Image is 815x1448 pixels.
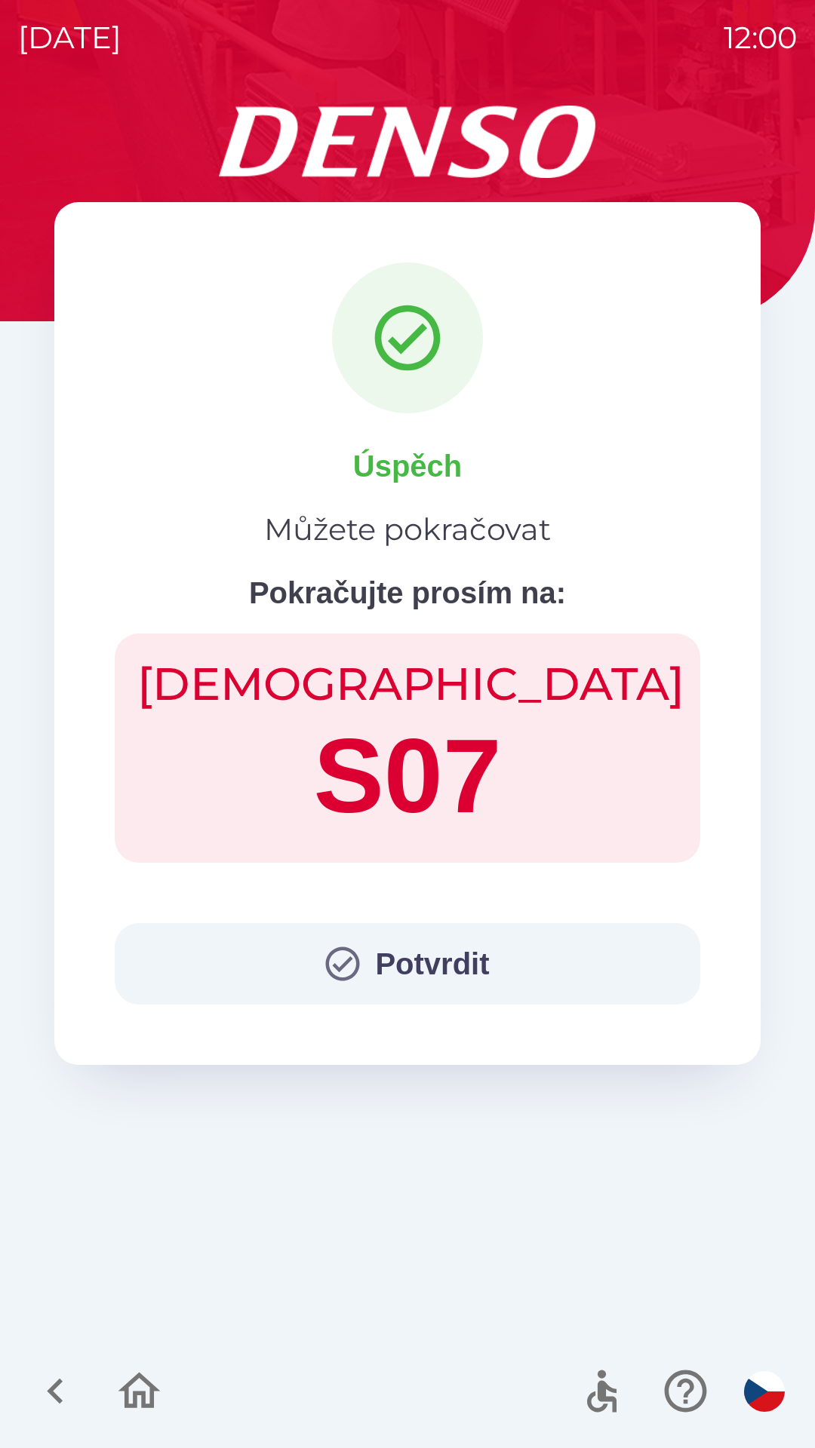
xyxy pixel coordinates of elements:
h1: S07 [137,712,678,840]
p: Úspěch [353,443,463,489]
button: Potvrdit [115,923,700,1005]
img: Logo [54,106,761,178]
img: cs flag [744,1371,785,1412]
p: Pokračujte prosím na: [249,570,566,615]
p: 12:00 [724,15,797,60]
h2: [DEMOGRAPHIC_DATA] [137,656,678,712]
p: Můžete pokračovat [264,507,551,552]
p: [DATE] [18,15,121,60]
